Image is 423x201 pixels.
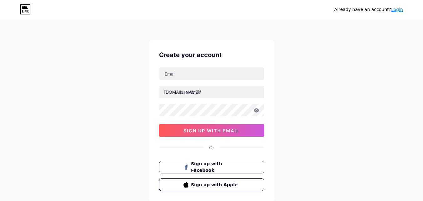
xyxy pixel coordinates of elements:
button: Sign up with Facebook [159,161,264,173]
div: [DOMAIN_NAME]/ [164,89,201,95]
span: sign up with email [183,128,240,133]
button: sign up with email [159,124,264,137]
input: username [159,86,264,98]
div: Create your account [159,50,264,60]
span: Sign up with Facebook [191,161,240,174]
button: Sign up with Apple [159,178,264,191]
div: Already have an account? [334,6,403,13]
a: Login [391,7,403,12]
span: Sign up with Apple [191,182,240,188]
div: Or [209,144,214,151]
input: Email [159,67,264,80]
